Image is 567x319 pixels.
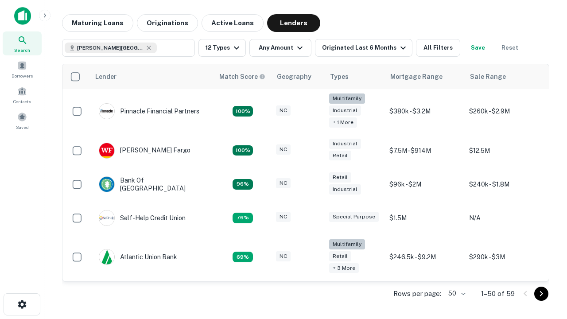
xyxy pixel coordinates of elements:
div: Matching Properties: 11, hasApolloMatch: undefined [233,213,253,223]
div: Multifamily [329,239,365,249]
th: Sale Range [465,64,544,89]
div: Industrial [329,105,361,116]
div: Matching Properties: 14, hasApolloMatch: undefined [233,179,253,190]
img: picture [99,249,114,265]
button: All Filters [416,39,460,57]
button: Save your search to get updates of matches that match your search criteria. [464,39,492,57]
div: Capitalize uses an advanced AI algorithm to match your search with the best lender. The match sco... [219,72,265,82]
div: Lender [95,71,117,82]
div: Atlantic Union Bank [99,249,177,265]
p: 1–50 of 59 [481,288,515,299]
div: NC [276,212,291,222]
div: + 1 more [329,117,357,128]
a: Borrowers [3,57,42,81]
th: Geography [272,64,325,89]
div: NC [276,178,291,188]
img: picture [99,143,114,158]
span: Borrowers [12,72,33,79]
span: [PERSON_NAME][GEOGRAPHIC_DATA], [GEOGRAPHIC_DATA] [77,44,144,52]
div: 50 [445,287,467,300]
td: N/A [465,201,544,235]
td: $290k - $3M [465,235,544,280]
a: Search [3,31,42,55]
td: $1.5M [385,201,465,235]
div: [PERSON_NAME] Fargo [99,143,190,159]
a: Contacts [3,83,42,107]
div: Special Purpose [329,212,379,222]
h6: Match Score [219,72,264,82]
div: Self-help Credit Union [99,210,186,226]
div: Pinnacle Financial Partners [99,103,199,119]
div: Matching Properties: 26, hasApolloMatch: undefined [233,106,253,117]
td: $380k - $3.2M [385,89,465,134]
div: Sale Range [470,71,506,82]
div: Bank Of [GEOGRAPHIC_DATA] [99,176,205,192]
button: Lenders [267,14,320,32]
button: Reset [496,39,524,57]
th: Types [325,64,385,89]
th: Lender [90,64,214,89]
iframe: Chat Widget [523,248,567,291]
td: $246.5k - $9.2M [385,235,465,280]
div: Retail [329,172,351,183]
a: Saved [3,109,42,132]
div: NC [276,105,291,116]
td: $240k - $1.8M [465,167,544,201]
button: Maturing Loans [62,14,133,32]
div: Industrial [329,184,361,195]
span: Saved [16,124,29,131]
button: Originations [137,14,198,32]
td: $7.5M - $914M [385,134,465,167]
div: Multifamily [329,93,365,104]
td: $96k - $2M [385,167,465,201]
button: Originated Last 6 Months [315,39,412,57]
button: Active Loans [202,14,264,32]
button: Any Amount [249,39,311,57]
div: NC [276,144,291,155]
div: Mortgage Range [390,71,443,82]
td: $12.5M [465,134,544,167]
div: Retail [329,251,351,261]
div: + 3 more [329,263,359,273]
img: picture [99,177,114,192]
div: Matching Properties: 10, hasApolloMatch: undefined [233,252,253,262]
img: picture [99,210,114,226]
img: capitalize-icon.png [14,7,31,25]
div: Retail [329,151,351,161]
span: Contacts [13,98,31,105]
th: Mortgage Range [385,64,465,89]
div: Originated Last 6 Months [322,43,408,53]
button: Go to next page [534,287,548,301]
button: 12 Types [198,39,246,57]
td: $260k - $2.9M [465,89,544,134]
span: Search [14,47,30,54]
div: NC [276,251,291,261]
img: picture [99,104,114,119]
div: Matching Properties: 15, hasApolloMatch: undefined [233,145,253,156]
th: Capitalize uses an advanced AI algorithm to match your search with the best lender. The match sco... [214,64,272,89]
div: Industrial [329,139,361,149]
div: Geography [277,71,311,82]
div: Types [330,71,349,82]
p: Rows per page: [393,288,441,299]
